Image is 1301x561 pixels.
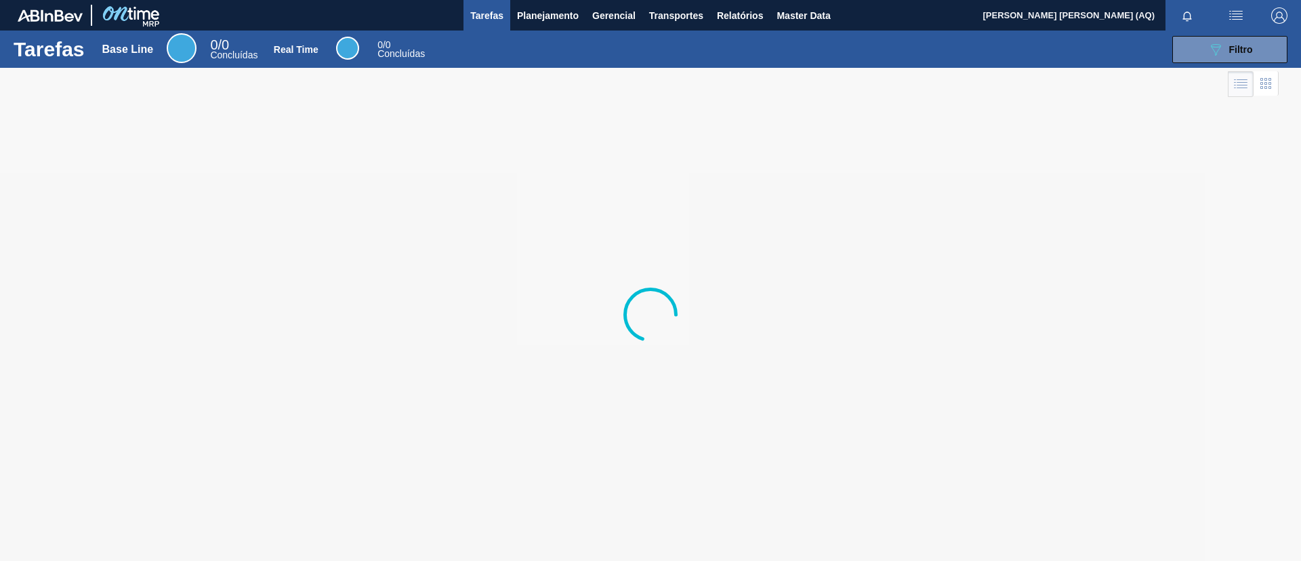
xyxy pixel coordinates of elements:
div: Base Line [210,39,257,60]
div: Real Time [377,41,425,58]
button: Notificações [1165,6,1209,25]
span: Tarefas [470,7,503,24]
div: Base Line [102,43,154,56]
div: Real Time [274,44,318,55]
h1: Tarefas [14,41,85,57]
span: Relatórios [717,7,763,24]
span: Transportes [649,7,703,24]
span: 0 [210,37,218,52]
span: Concluídas [210,50,257,60]
img: Logout [1271,7,1287,24]
span: Planejamento [517,7,579,24]
img: TNhmsLtSVTkK8tSr43FrP2fwEKptu5GPRR3wAAAABJRU5ErkJggg== [18,9,83,22]
span: Concluídas [377,48,425,59]
span: Gerencial [592,7,636,24]
span: 0 [377,39,383,50]
span: / 0 [377,39,390,50]
div: Base Line [167,33,197,63]
span: Master Data [777,7,830,24]
button: Filtro [1172,36,1287,63]
span: / 0 [210,37,229,52]
span: Filtro [1229,44,1253,55]
img: userActions [1228,7,1244,24]
div: Real Time [336,37,359,60]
